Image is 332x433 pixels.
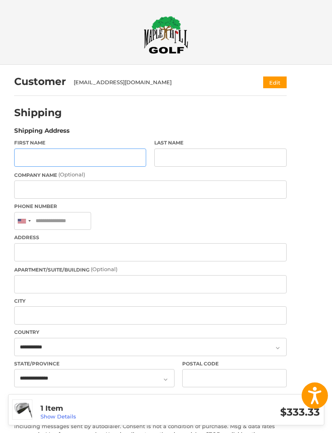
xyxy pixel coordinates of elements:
label: Country [14,329,287,336]
label: Last Name [154,139,287,146]
h2: Customer [14,75,66,88]
label: Apartment/Suite/Building [14,265,287,274]
button: Edit [263,76,287,88]
label: Postal Code [182,360,287,367]
h3: $333.33 [180,406,320,418]
img: Maple Hill Golf [144,16,188,54]
label: State/Province [14,360,175,367]
a: Show Details [40,413,76,420]
label: Phone Number [14,203,287,210]
label: First Name [14,139,147,146]
small: (Optional) [91,266,117,272]
h3: 1 Item [40,404,180,413]
small: (Optional) [58,171,85,178]
div: [EMAIL_ADDRESS][DOMAIN_NAME] [74,79,247,87]
label: City [14,297,287,305]
legend: Shipping Address [14,126,70,139]
label: Company Name [14,171,287,179]
label: Address [14,234,287,241]
h2: Shipping [14,106,62,119]
img: Wilson Staff Launch Pad 2 Irons [13,400,32,419]
div: United States: +1 [15,212,33,230]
